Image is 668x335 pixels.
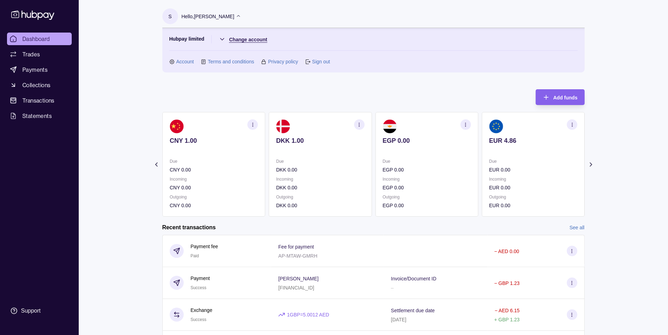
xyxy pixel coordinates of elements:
p: CNY 0.00 [170,202,258,209]
p: DKK 0.00 [276,166,364,174]
p: [FINANCIAL_ID] [278,285,314,291]
span: Dashboard [22,35,50,43]
p: CNY 0.00 [170,184,258,191]
a: Sign out [312,58,330,65]
p: EUR 0.00 [489,166,577,174]
p: AP-MTAW-GMRH [278,253,317,259]
h2: Recent transactions [162,224,216,231]
img: eu [489,119,503,133]
p: Incoming [170,175,258,183]
a: Transactions [7,94,72,107]
img: dk [276,119,290,133]
p: DKK 1.00 [276,137,364,145]
span: Payments [22,65,48,74]
img: cn [170,119,184,133]
p: EUR 0.00 [489,184,577,191]
a: Support [7,303,72,318]
a: See all [570,224,585,231]
p: Outgoing [382,193,471,201]
p: DKK 0.00 [276,184,364,191]
p: Incoming [276,175,364,183]
img: eg [382,119,396,133]
p: Payment [191,274,210,282]
p: Due [276,158,364,165]
p: EGP 0.00 [382,137,471,145]
p: 1 GBP = 5.0012 AED [287,311,329,319]
p: S [168,13,171,20]
a: Account [176,58,194,65]
span: Trades [22,50,40,58]
span: Statements [22,112,52,120]
div: Support [21,307,41,315]
p: − GBP 1.23 [494,280,520,286]
p: Due [170,158,258,165]
p: EGP 0.00 [382,166,471,174]
a: Terms and conditions [208,58,254,65]
span: Change account [229,37,267,42]
p: [DATE] [391,317,406,322]
span: Success [191,317,206,322]
a: Privacy policy [268,58,298,65]
button: Change account [219,35,267,43]
span: Success [191,285,206,290]
p: Settlement due date [391,308,435,313]
span: Add funds [553,95,577,100]
p: Hello, [PERSON_NAME] [182,13,234,20]
a: Trades [7,48,72,61]
p: – [391,285,394,291]
span: Collections [22,81,50,89]
span: Transactions [22,96,55,105]
p: + GBP 1.23 [494,317,520,322]
p: Outgoing [276,193,364,201]
p: Incoming [382,175,471,183]
p: − AED 6.15 [495,308,520,313]
p: − AED 0.00 [494,249,519,254]
p: CNY 0.00 [170,166,258,174]
p: Due [382,158,471,165]
a: Statements [7,110,72,122]
p: DKK 0.00 [276,202,364,209]
p: Invoice/Document ID [391,276,436,281]
p: Incoming [489,175,577,183]
button: Add funds [536,89,584,105]
p: Outgoing [489,193,577,201]
p: CNY 1.00 [170,137,258,145]
a: Collections [7,79,72,91]
p: Hubpay limited [169,35,204,43]
p: EUR 0.00 [489,202,577,209]
p: [PERSON_NAME] [278,276,318,281]
p: Outgoing [170,193,258,201]
p: Exchange [191,306,212,314]
p: Due [489,158,577,165]
a: Payments [7,63,72,76]
p: EGP 0.00 [382,202,471,209]
a: Dashboard [7,33,72,45]
p: Fee for payment [278,244,314,250]
p: EGP 0.00 [382,184,471,191]
span: Paid [191,253,199,258]
p: EUR 4.86 [489,137,577,145]
p: Payment fee [191,243,218,250]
